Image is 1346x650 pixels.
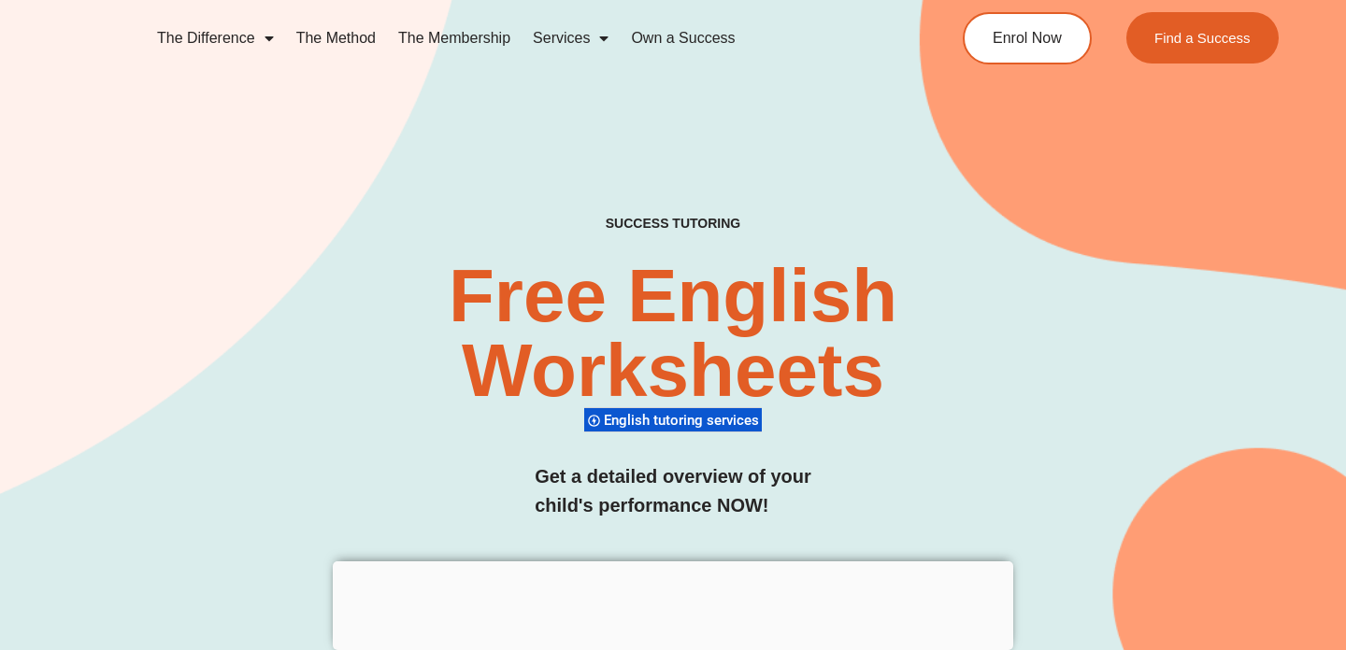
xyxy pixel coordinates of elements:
[535,462,811,520] h3: Get a detailed overview of your child's performance NOW!
[993,31,1062,46] span: Enrol Now
[333,561,1013,645] iframe: Advertisement
[620,17,746,60] a: Own a Success
[522,17,620,60] a: Services
[963,12,1092,64] a: Enrol Now
[1154,31,1251,45] span: Find a Success
[584,407,762,432] div: English tutoring services
[146,17,285,60] a: The Difference
[273,259,1072,408] h2: Free English Worksheets​
[387,17,522,60] a: The Membership
[494,216,852,232] h4: SUCCESS TUTORING​
[604,412,765,429] span: English tutoring services
[285,17,387,60] a: The Method
[146,17,894,60] nav: Menu
[1126,12,1279,64] a: Find a Success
